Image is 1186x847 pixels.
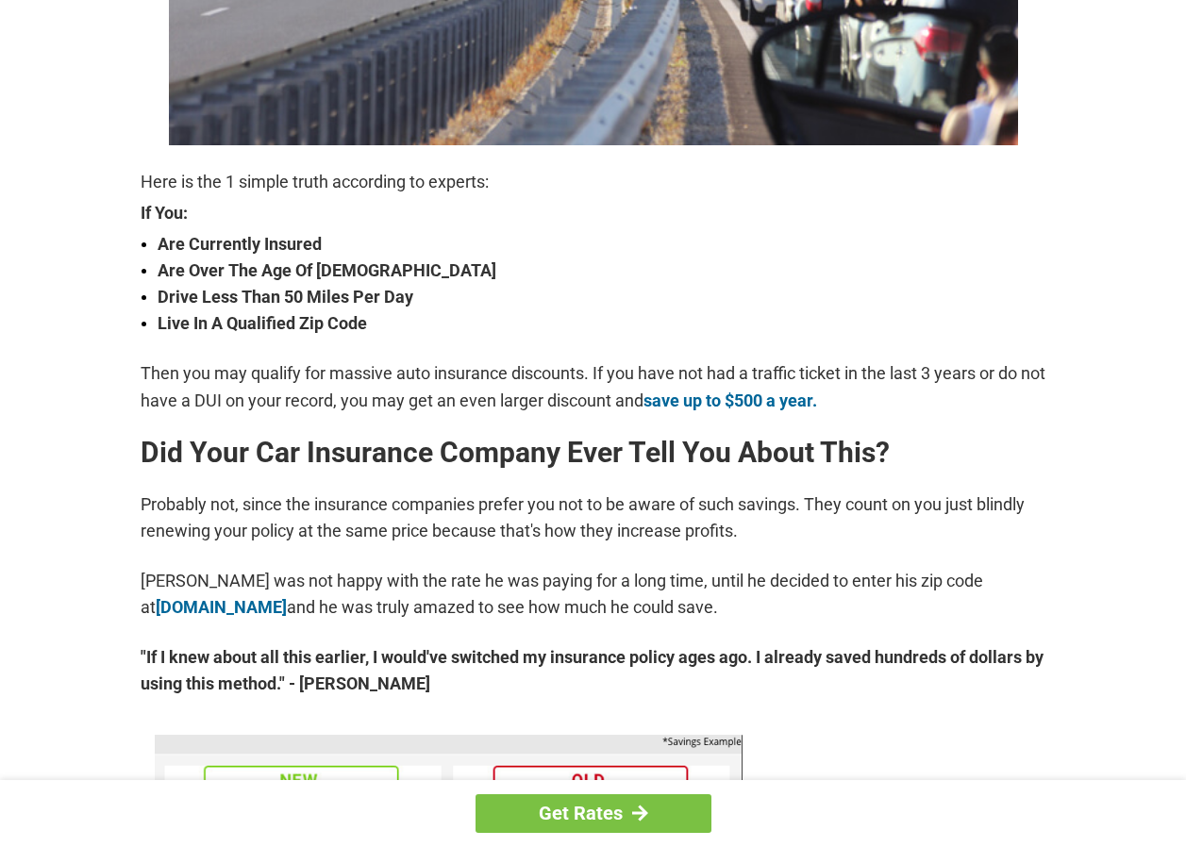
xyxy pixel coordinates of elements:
[141,205,1046,222] strong: If You:
[158,310,1046,337] strong: Live In A Qualified Zip Code
[141,438,1046,468] h2: Did Your Car Insurance Company Ever Tell You About This?
[643,390,817,410] a: save up to $500 a year.
[141,169,1046,195] p: Here is the 1 simple truth according to experts:
[141,360,1046,413] p: Then you may qualify for massive auto insurance discounts. If you have not had a traffic ticket i...
[156,597,287,617] a: [DOMAIN_NAME]
[141,568,1046,621] p: [PERSON_NAME] was not happy with the rate he was paying for a long time, until he decided to ente...
[158,284,1046,310] strong: Drive Less Than 50 Miles Per Day
[141,644,1046,697] strong: "If I knew about all this earlier, I would've switched my insurance policy ages ago. I already sa...
[141,491,1046,544] p: Probably not, since the insurance companies prefer you not to be aware of such savings. They coun...
[476,794,711,833] a: Get Rates
[158,257,1046,284] strong: Are Over The Age Of [DEMOGRAPHIC_DATA]
[158,231,1046,257] strong: Are Currently Insured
